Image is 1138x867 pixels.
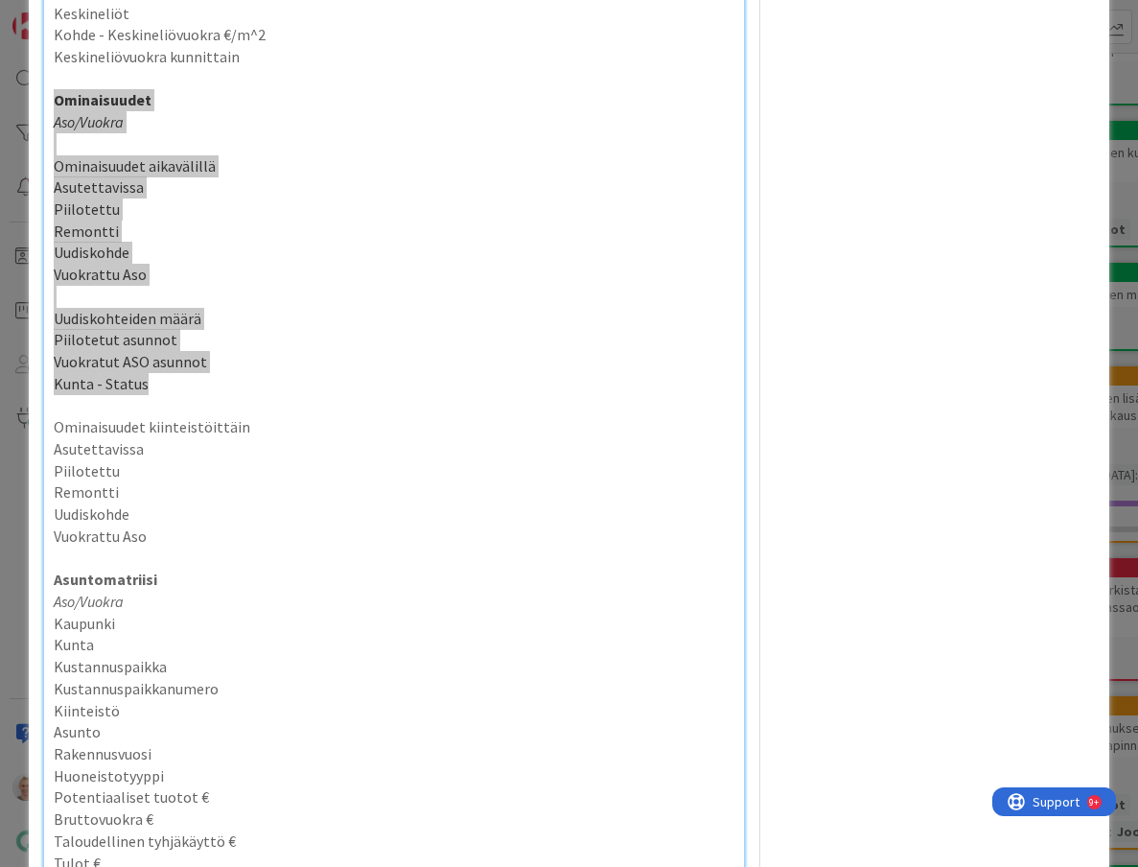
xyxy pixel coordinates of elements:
[54,481,735,504] p: Remontti
[54,416,735,438] p: Ominaisuudet kiinteistöittäin
[54,329,735,351] p: Piilotetut asunnot
[54,264,735,286] p: Vuokrattu Aso
[54,24,735,46] p: Kohde - Keskineliövuokra €/m^2
[54,351,735,373] p: Vuokratut ASO asunnot
[54,373,735,395] p: Kunta - Status
[54,613,735,635] p: Kaupunki
[54,308,735,330] p: Uudiskohteiden määrä
[54,526,735,548] p: Vuokrattu Aso
[40,3,87,26] span: Support
[54,765,735,787] p: Huoneistotyyppi
[97,8,106,23] div: 9+
[54,721,735,743] p: Asunto
[54,242,735,264] p: Uudiskohde
[54,634,735,656] p: Kunta
[54,438,735,460] p: Asutettavissa
[54,570,157,589] strong: Asuntomatriisi
[54,656,735,678] p: Kustannuspaikka
[54,176,735,199] p: Asutettavissa
[54,90,151,109] strong: Ominaisuudet
[54,592,124,611] em: Aso/Vuokra
[54,831,735,853] p: Taloudellinen tyhjäkäyttö €
[54,112,124,131] em: Aso/Vuokra
[54,700,735,722] p: Kiinteistö
[54,46,735,68] p: Keskineliövuokra kunnittain
[54,743,735,765] p: Rakennusvuosi
[54,504,735,526] p: Uudiskohde
[54,155,735,177] p: Ominaisuudet aikavälillä
[54,3,735,25] p: Keskineliöt
[54,808,735,831] p: Bruttovuokra €
[54,786,735,808] p: Potentiaaliset tuotot €
[54,221,735,243] p: Remontti
[54,199,735,221] p: Piilotettu
[54,460,735,482] p: Piilotettu
[54,678,735,700] p: Kustannuspaikkanumero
